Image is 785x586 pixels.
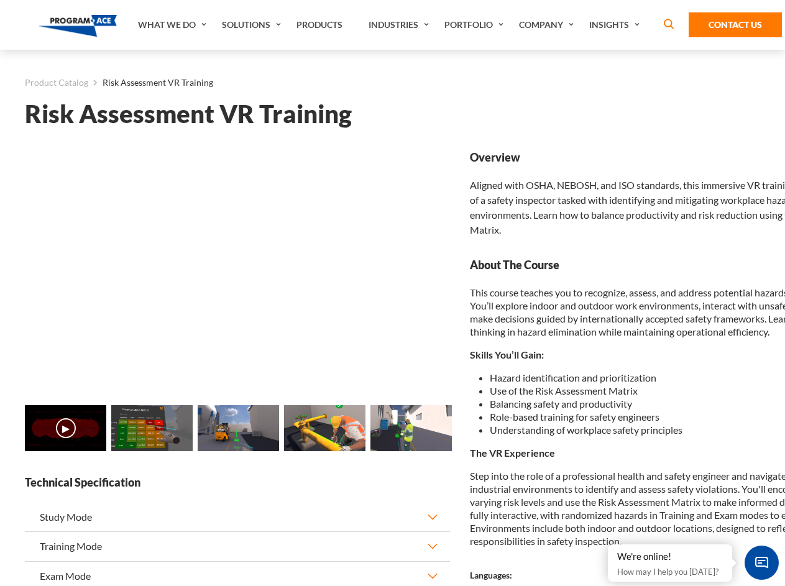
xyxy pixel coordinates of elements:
[56,418,76,438] button: ▶
[25,503,450,531] button: Study Mode
[111,405,193,451] img: Risk Assessment VR Training - Preview 1
[617,564,723,579] p: How may I help you [DATE]?
[470,570,512,580] strong: Languages:
[745,546,779,580] span: Chat Widget
[370,405,452,451] img: Risk Assessment VR Training - Preview 4
[39,15,117,37] img: Program-Ace
[25,532,450,561] button: Training Mode
[284,405,365,451] img: Risk Assessment VR Training - Preview 3
[689,12,782,37] a: Contact Us
[25,150,450,389] iframe: Risk Assessment VR Training - Video 0
[198,405,279,451] img: Risk Assessment VR Training - Preview 2
[617,551,723,563] div: We're online!
[25,475,450,490] strong: Technical Specification
[88,75,213,91] li: Risk Assessment VR Training
[25,405,106,451] img: Risk Assessment VR Training - Video 0
[25,75,88,91] a: Product Catalog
